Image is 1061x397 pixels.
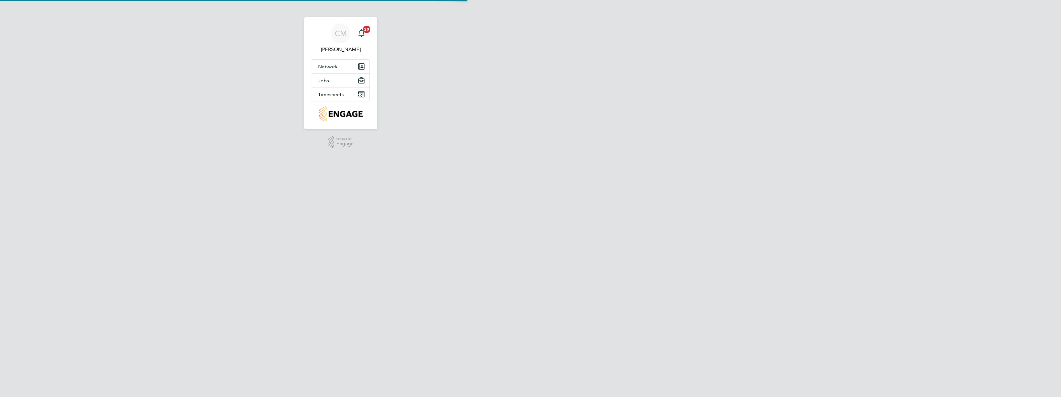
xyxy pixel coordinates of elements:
img: countryside-properties-logo-retina.png [319,106,362,122]
span: CM [335,29,347,37]
span: Jobs [318,78,329,83]
nav: Main navigation [304,17,377,129]
button: Network [312,60,369,73]
button: Jobs [312,74,369,87]
a: Powered byEngage [328,136,354,148]
span: Network [318,64,338,70]
span: Engage [336,141,354,147]
button: Timesheets [312,88,369,101]
span: Timesheets [318,92,344,97]
a: Go to home page [312,106,370,122]
span: 20 [363,26,370,33]
a: CM[PERSON_NAME] [312,23,370,53]
span: Powered by [336,136,354,142]
a: 20 [355,23,368,43]
span: Calum Madden [312,46,370,53]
